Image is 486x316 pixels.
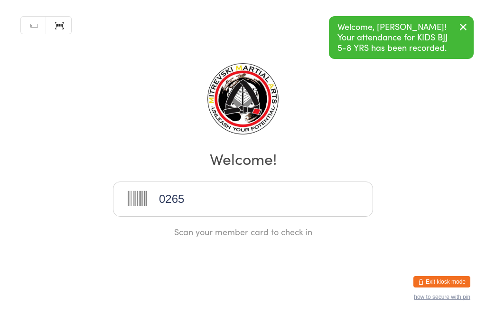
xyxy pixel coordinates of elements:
[113,226,373,238] div: Scan your member card to check in
[9,148,477,169] h2: Welcome!
[329,16,474,59] div: Welcome, [PERSON_NAME]! Your attendance for KIDS BJJ 5-8 YRS has been recorded.
[207,63,279,134] img: MITREVSKI MARTIAL ARTS
[414,294,470,300] button: how to secure with pin
[413,276,470,287] button: Exit kiosk mode
[113,182,373,217] input: Scan barcode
